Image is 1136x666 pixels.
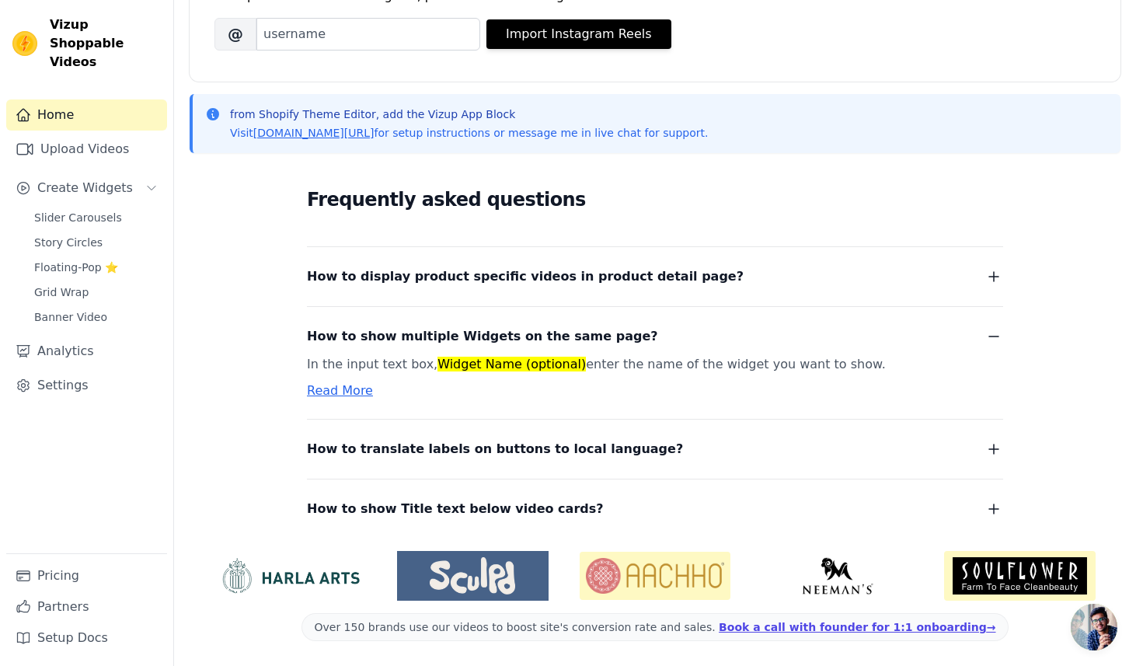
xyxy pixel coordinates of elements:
[307,438,1003,460] button: How to translate labels on buttons to local language?
[437,357,586,371] mark: Widget Name (optional)
[307,383,373,398] a: Read More
[307,266,1003,288] button: How to display product specific videos in product detail page?
[34,260,118,275] span: Floating-Pop ⭐
[25,207,167,228] a: Slider Carousels
[37,179,133,197] span: Create Widgets
[253,127,375,139] a: [DOMAIN_NAME][URL]
[12,31,37,56] img: Vizup
[25,232,167,253] a: Story Circles
[6,591,167,622] a: Partners
[230,125,708,141] p: Visit for setup instructions or message me in live chat for support.
[50,16,161,71] span: Vizup Shoppable Videos
[307,498,604,520] span: How to show Title text below video cards?
[214,18,256,51] span: @
[580,552,731,599] img: Aachho
[256,18,480,51] input: username
[307,498,1003,520] button: How to show Title text below video cards?
[34,284,89,300] span: Grid Wrap
[307,354,966,375] p: In the input text box, enter the name of the widget you want to show.
[761,557,913,595] img: Neeman's
[214,557,366,595] img: HarlaArts
[25,256,167,278] a: Floating-Pop ⭐
[307,326,658,347] span: How to show multiple Widgets on the same page?
[25,281,167,303] a: Grid Wrap
[25,306,167,328] a: Banner Video
[486,19,671,49] button: Import Instagram Reels
[6,336,167,367] a: Analytics
[6,370,167,401] a: Settings
[6,134,167,165] a: Upload Videos
[944,551,1096,601] img: Soulflower
[719,621,995,633] a: Book a call with founder for 1:1 onboarding
[34,210,122,225] span: Slider Carousels
[307,184,1003,215] h2: Frequently asked questions
[6,173,167,204] button: Create Widgets
[230,106,708,122] p: from Shopify Theme Editor, add the Vizup App Block
[307,266,744,288] span: How to display product specific videos in product detail page?
[397,557,549,595] img: Sculpd US
[307,326,1003,347] button: How to show multiple Widgets on the same page?
[307,438,683,460] span: How to translate labels on buttons to local language?
[6,622,167,654] a: Setup Docs
[6,99,167,131] a: Home
[34,309,107,325] span: Banner Video
[1071,604,1117,650] div: Open chat
[34,235,103,250] span: Story Circles
[6,560,167,591] a: Pricing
